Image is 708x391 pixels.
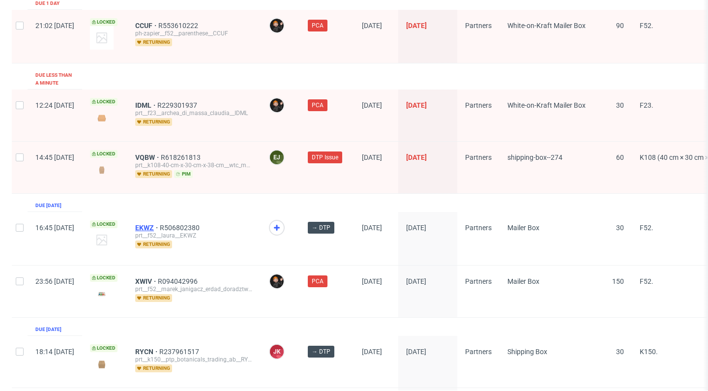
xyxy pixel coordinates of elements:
[362,153,382,161] span: [DATE]
[270,150,284,164] figcaption: EJ
[507,153,562,161] span: shipping-box--274
[616,153,624,161] span: 60
[465,224,492,232] span: Partners
[507,277,539,285] span: Mailer Box
[35,22,74,30] span: 21:02 [DATE]
[465,153,492,161] span: Partners
[90,344,118,352] span: Locked
[465,277,492,285] span: Partners
[312,21,324,30] span: PCA
[362,224,382,232] span: [DATE]
[135,170,172,178] span: returning
[135,277,158,285] a: XWIV
[465,22,492,30] span: Partners
[312,223,330,232] span: → DTP
[507,224,539,232] span: Mailer Box
[158,277,200,285] a: R094042996
[35,277,74,285] span: 23:56 [DATE]
[35,202,61,210] div: Due [DATE]
[135,109,253,117] div: prt__f23__archea_di_massa_claudia__IDML
[135,161,253,169] div: prt__k108-40-cm-x-30-cm-x-38-cm__wtc_marliere_sprl__VQBW
[135,348,159,356] a: RYCN
[90,111,114,124] img: version_two_editor_design.png
[362,22,382,30] span: [DATE]
[406,101,427,109] span: [DATE]
[616,101,624,109] span: 30
[157,101,199,109] a: R229301937
[159,348,201,356] a: R237961517
[362,101,382,109] span: [DATE]
[158,22,200,30] a: R553610222
[135,364,172,372] span: returning
[90,358,114,371] img: version_two_editor_design
[90,220,118,228] span: Locked
[270,98,284,112] img: Dominik Grosicki
[640,101,653,109] span: F23.
[90,274,118,282] span: Locked
[35,348,74,356] span: 18:14 [DATE]
[35,153,74,161] span: 14:45 [DATE]
[507,348,547,356] span: Shipping Box
[135,224,160,232] a: EKWZ
[312,277,324,286] span: PCA
[406,277,426,285] span: [DATE]
[135,101,157,109] a: IDML
[270,274,284,288] img: Dominik Grosicki
[640,277,653,285] span: F52.
[161,153,203,161] a: R618261813
[640,348,658,356] span: K150.
[135,153,161,161] a: VQBW
[270,19,284,32] img: Dominik Grosicki
[135,356,253,363] div: prt__k150__ptp_botanicals_trading_ab__RYCN
[612,277,624,285] span: 150
[35,71,74,87] div: Due less than a minute
[135,38,172,46] span: returning
[406,22,427,30] span: [DATE]
[90,287,114,301] img: version_two_editor_design
[406,153,427,161] span: [DATE]
[312,347,330,356] span: → DTP
[90,150,118,158] span: Locked
[135,22,158,30] a: CCUF
[312,153,338,162] span: DTP Issue
[616,22,624,30] span: 90
[135,118,172,126] span: returning
[465,101,492,109] span: Partners
[135,285,253,293] div: prt__f52__marek_janigacz_erdad_doradztwo_szkolenia_gry__XWIV
[135,294,172,302] span: returning
[640,224,653,232] span: F52.
[90,18,118,26] span: Locked
[135,232,253,240] div: prt__f52__laura__EKWZ
[406,224,426,232] span: [DATE]
[90,163,114,177] img: version_two_editor_design
[507,101,586,109] span: White-on-Kraft Mailer Box
[465,348,492,356] span: Partners
[362,348,382,356] span: [DATE]
[135,30,253,37] div: ph-zapier__f52__parenthese__CCUF
[35,224,74,232] span: 16:45 [DATE]
[616,348,624,356] span: 30
[507,22,586,30] span: White-on-Kraft Mailer Box
[312,101,324,110] span: PCA
[35,101,74,109] span: 12:24 [DATE]
[160,224,202,232] a: R506802380
[406,348,426,356] span: [DATE]
[270,345,284,359] figcaption: JK
[135,241,172,248] span: returning
[616,224,624,232] span: 30
[174,170,193,178] span: pim
[35,326,61,333] div: Due [DATE]
[640,22,653,30] span: F52.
